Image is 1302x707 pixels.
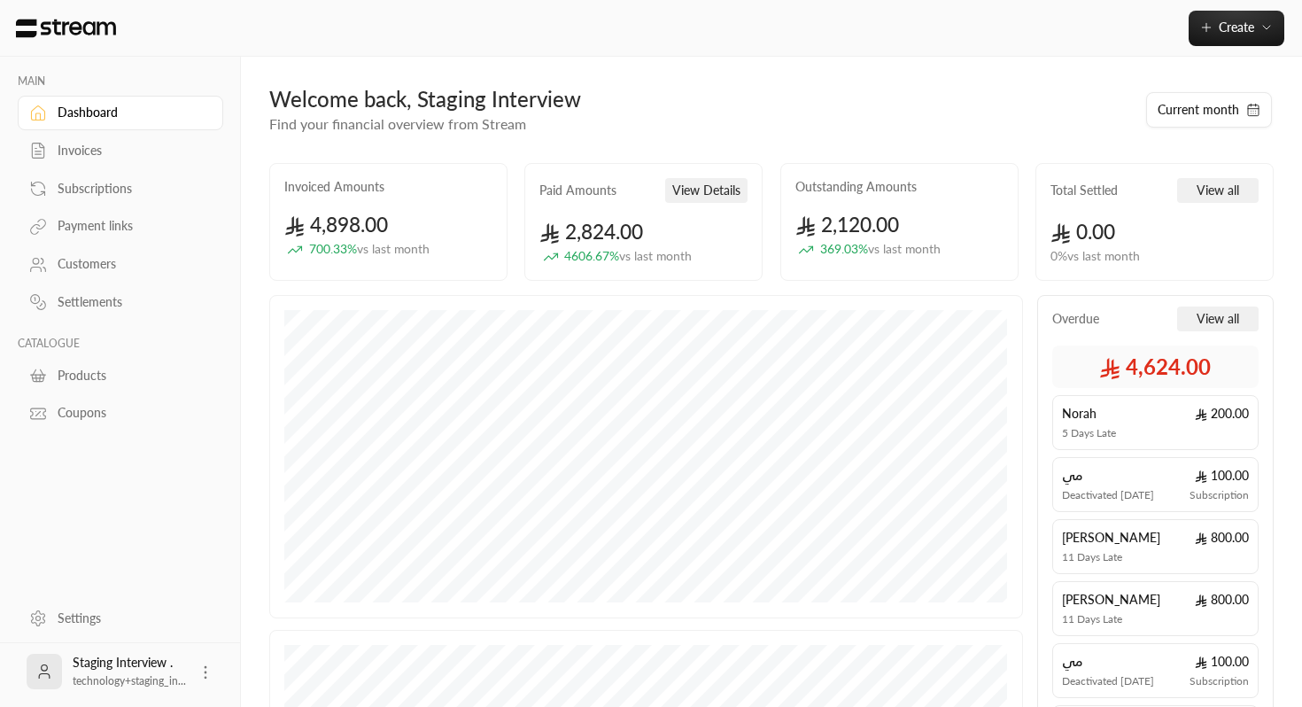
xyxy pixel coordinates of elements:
div: Coupons [58,404,201,422]
div: Settlements [58,293,201,311]
span: technology+staging_in... [73,674,186,688]
a: Settings [18,601,223,635]
p: CATALOGUE [18,337,223,351]
div: Subscriptions [58,180,201,198]
a: Invoices [18,134,223,168]
a: Subscriptions [18,171,223,206]
div: Customers [58,255,201,273]
a: Coupons [18,396,223,431]
a: Customers [18,247,223,282]
a: Dashboard [18,96,223,130]
div: Settings [58,610,201,627]
p: MAIN [18,74,223,89]
div: Dashboard [58,104,201,121]
span: Create [1219,19,1254,35]
div: Products [58,367,201,385]
div: Invoices [58,142,201,159]
button: Create [1189,11,1284,46]
div: Staging Interview . [73,654,186,689]
a: Settlements [18,285,223,320]
a: Products [18,358,223,392]
img: Logo [14,19,118,38]
a: Payment links [18,209,223,244]
div: Payment links [58,217,201,235]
